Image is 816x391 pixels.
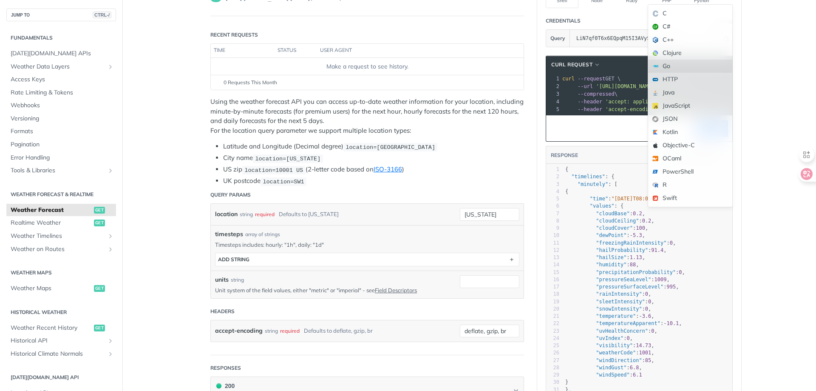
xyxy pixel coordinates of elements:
div: JavaScript [648,99,732,112]
span: \ [562,99,688,105]
span: : , [565,254,645,260]
span: "minutely" [578,181,608,187]
span: get [94,207,105,214]
div: Credentials [546,17,581,25]
span: "temperatureApparent" [596,320,660,326]
span: Rate Limiting & Tokens [11,88,114,97]
span: 0 [651,328,654,334]
div: 10 [546,232,559,239]
a: Weather TimelinesShow subpages for Weather Timelines [6,230,116,243]
span: timesteps [215,230,243,239]
span: "timelines" [571,174,605,180]
span: get [94,325,105,331]
div: Defaults to [US_STATE] [279,208,339,220]
span: "snowIntensity" [596,306,642,312]
div: 21 [546,313,559,320]
span: : , [565,211,645,217]
span: : , [565,277,670,283]
label: units [215,275,229,284]
span: { [565,166,568,172]
span: "cloudBase" [596,211,629,217]
span: "rainIntensity" [596,291,642,297]
span: "sleetIntensity" [596,299,645,305]
li: City name [223,153,524,163]
span: Access Keys [11,75,114,84]
div: array of strings [245,231,280,238]
li: US zip (2-letter code based on ) [223,165,524,174]
span: Pagination [11,140,114,149]
span: : { [565,203,623,209]
div: Responses [210,364,241,372]
div: 5 [546,106,561,113]
span: get [94,220,105,226]
input: apikey [572,30,721,47]
span: 0 [670,240,673,246]
span: "hailProbability" [596,247,648,253]
span: 1009 [654,277,667,283]
span: Versioning [11,114,114,123]
span: "freezingRainIntensity" [596,240,666,246]
span: Tools & Libraries [11,166,105,175]
span: "windSpeed" [596,372,629,378]
div: required [280,325,300,337]
span: - [639,313,642,319]
span: "precipitationProbability" [596,269,676,275]
span: 14.73 [636,342,651,348]
div: Go [648,60,732,73]
span: "time" [590,196,608,202]
button: Show subpages for Historical Climate Normals [107,351,114,357]
p: Unit system of the field values, either "metric" or "imperial" - see [215,286,447,294]
span: 88 [630,262,636,268]
span: [DATE][DOMAIN_NAME] APIs [11,49,114,58]
div: Java [648,86,732,99]
span: "hailSize" [596,254,626,260]
span: : , [565,306,651,312]
span: Historical Climate Normals [11,350,105,358]
div: 29 [546,371,559,379]
span: "windDirection" [596,357,642,363]
span: "cloudCover" [596,225,633,231]
a: Realtime Weatherget [6,217,116,229]
span: } [565,379,568,385]
span: 0 [627,335,630,341]
span: get [94,285,105,292]
span: location=10001 US [244,167,303,173]
span: CTRL-/ [93,11,111,18]
span: "dewPoint" [596,232,626,238]
span: : , [565,262,639,268]
div: 6 [546,203,559,210]
span: Weather Forecast [11,206,92,214]
div: 30 [546,379,559,386]
div: HTTP [648,73,732,86]
span: "pressureSeaLevel" [596,277,651,283]
span: 85 [645,357,651,363]
span: 0 [648,299,651,305]
span: Weather Timelines [11,232,105,240]
div: 25 [546,342,559,349]
div: Objective-C [648,139,732,152]
h2: Weather Forecast & realtime [6,191,116,198]
div: 3 [546,181,559,188]
span: location=SW1 [263,178,304,185]
a: Weather Mapsget [6,282,116,295]
span: : [ [565,181,618,187]
span: \ [562,91,618,97]
a: ISO-3166 [374,165,402,173]
button: Show subpages for Weather Timelines [107,233,114,240]
span: 'accept: application/json' [605,99,685,105]
div: string [240,208,253,220]
a: Historical Climate NormalsShow subpages for Historical Climate Normals [6,348,116,360]
span: "cloudCeiling" [596,218,639,224]
span: 3.6 [642,313,652,319]
div: ADD string [218,256,249,263]
span: cURL Request [551,61,592,68]
span: "humidity" [596,262,626,268]
span: --request [578,76,605,82]
div: 27 [546,357,559,364]
label: location [215,208,238,220]
span: : , [565,357,654,363]
div: Swift [648,191,732,205]
span: - [663,320,666,326]
a: Rate Limiting & Tokens [6,86,116,99]
div: 2 [546,173,559,180]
